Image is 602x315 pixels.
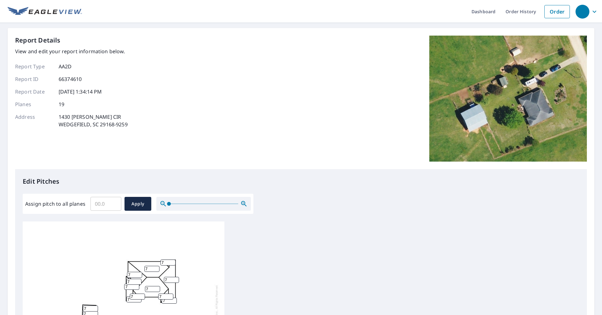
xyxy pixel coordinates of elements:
img: Top image [429,36,587,162]
p: 1430 [PERSON_NAME] CIR WEDGEFIELD, SC 29168-9259 [59,113,128,128]
p: 66374610 [59,75,82,83]
p: View and edit your report information below. [15,48,128,55]
p: Report Type [15,63,53,70]
p: 19 [59,100,64,108]
img: EV Logo [8,7,82,16]
a: Order [544,5,570,18]
button: Apply [124,197,151,211]
input: 00.0 [90,195,121,213]
p: [DATE] 1:34:14 PM [59,88,102,95]
p: Address [15,113,53,128]
p: Edit Pitches [23,177,579,186]
label: Assign pitch to all planes [25,200,85,208]
p: Report Date [15,88,53,95]
span: Apply [130,200,146,208]
p: AA2D [59,63,72,70]
p: Report Details [15,36,61,45]
p: Report ID [15,75,53,83]
p: Planes [15,100,53,108]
